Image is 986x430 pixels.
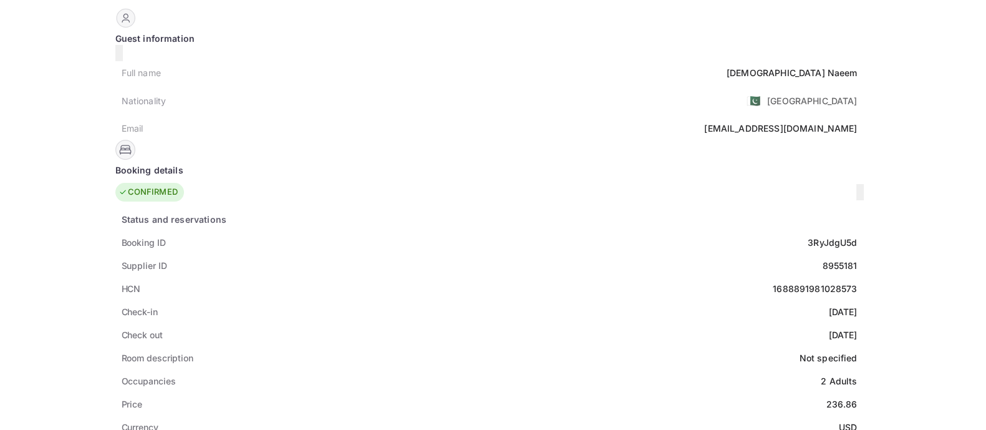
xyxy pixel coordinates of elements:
div: Email [122,122,143,135]
div: Booking details [115,164,864,177]
div: Occupancies [122,374,176,388]
div: 236.86 [826,398,858,411]
div: 3RyJdgU5d [808,236,857,249]
div: [DATE] [829,328,858,341]
div: CONFIRMED [118,186,178,198]
span: United States [747,89,761,112]
div: [DEMOGRAPHIC_DATA] Naeem [727,66,858,79]
div: Nationality [122,94,167,107]
div: Status and reservations [122,213,226,226]
div: [GEOGRAPHIC_DATA] [767,94,858,107]
div: Guest information [115,32,864,45]
div: 8955181 [822,259,857,272]
div: Full name [122,66,161,79]
div: Check-in [122,305,158,318]
div: Not specified [800,351,858,364]
div: Booking ID [122,236,166,249]
div: Price [122,398,143,411]
div: HCN [122,282,141,295]
div: [DATE] [829,305,858,318]
div: Room description [122,351,193,364]
div: 2 Adults [821,374,857,388]
div: Check out [122,328,163,341]
div: [EMAIL_ADDRESS][DOMAIN_NAME] [704,122,857,135]
div: Supplier ID [122,259,167,272]
div: 1688891981028573 [773,282,857,295]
